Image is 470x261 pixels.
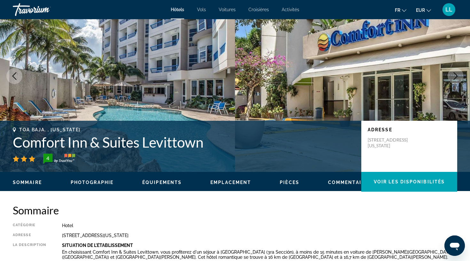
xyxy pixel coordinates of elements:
button: Next image [448,68,464,84]
button: Change currency [416,5,431,15]
button: Voir les disponibilités [361,172,457,192]
div: Adresse [13,233,46,238]
h1: Comfort Inn & Suites Levittown [13,134,355,150]
button: Sommaire [13,180,42,185]
span: EUR [416,8,425,13]
button: Pièces [280,180,299,185]
button: Commentaires [328,180,372,185]
b: Situation De L'établissement [62,243,133,248]
a: Vols [197,7,206,12]
p: En choisissant Comfort Inn & Suites Levittown, vous profiterez d'un séjour à [GEOGRAPHIC_DATA] (3... [62,249,457,260]
button: Previous image [6,68,22,84]
a: Croisières [248,7,269,12]
div: 4 [41,154,54,162]
button: Emplacement [210,180,251,185]
span: Toa Baja, , [US_STATE] [19,127,81,132]
p: [STREET_ADDRESS][US_STATE] [368,137,419,149]
iframe: Bouton de lancement de la fenêtre de messagerie [444,235,465,256]
h2: Sommaire [13,204,457,217]
div: [STREET_ADDRESS][US_STATE] [62,233,457,238]
button: Change language [395,5,406,15]
img: trustyou-badge-hor.svg [43,154,75,164]
p: Adresse [368,127,451,132]
a: Activités [282,7,299,12]
button: Équipements [142,180,182,185]
a: Voitures [219,7,236,12]
div: Catégorie [13,223,46,228]
span: fr [395,8,400,13]
button: Photographie [71,180,114,185]
a: Travorium [13,1,77,18]
span: Voir les disponibilités [374,179,445,184]
div: Hotel [62,223,457,228]
a: Hôtels [171,7,184,12]
button: User Menu [441,3,457,16]
span: LL [445,6,452,13]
